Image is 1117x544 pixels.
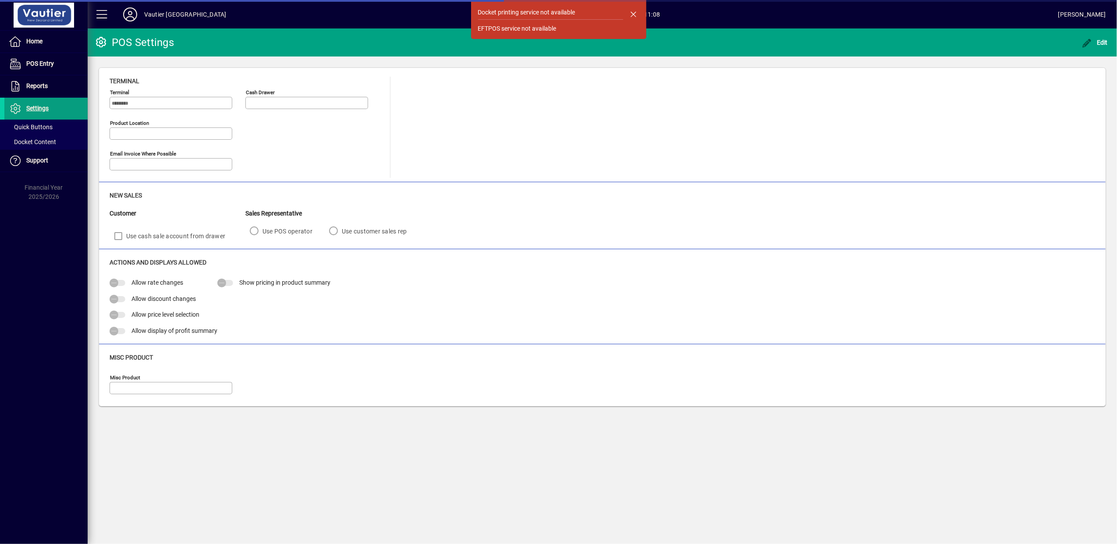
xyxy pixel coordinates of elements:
[131,295,196,302] span: Allow discount changes
[4,134,88,149] a: Docket Content
[26,60,54,67] span: POS Entry
[1082,39,1108,46] span: Edit
[110,209,245,218] div: Customer
[131,311,199,318] span: Allow price level selection
[1080,35,1110,50] button: Edit
[110,89,129,95] mat-label: Terminal
[239,279,330,286] span: Show pricing in product summary
[9,124,53,131] span: Quick Buttons
[131,279,183,286] span: Allow rate changes
[110,151,176,157] mat-label: Email Invoice where possible
[110,374,140,381] mat-label: Misc Product
[9,138,56,145] span: Docket Content
[4,31,88,53] a: Home
[110,120,149,126] mat-label: Product location
[26,82,48,89] span: Reports
[110,354,153,361] span: Misc Product
[4,75,88,97] a: Reports
[245,209,419,218] div: Sales Representative
[226,7,1058,21] span: [DATE] 11:08
[4,53,88,75] a: POS Entry
[94,35,174,49] div: POS Settings
[110,78,139,85] span: Terminal
[478,24,557,33] div: EFTPOS service not available
[110,259,206,266] span: Actions and Displays Allowed
[4,120,88,134] a: Quick Buttons
[26,105,49,112] span: Settings
[1058,7,1106,21] div: [PERSON_NAME]
[26,157,48,164] span: Support
[116,7,144,22] button: Profile
[246,89,275,95] mat-label: Cash Drawer
[144,7,226,21] div: Vautier [GEOGRAPHIC_DATA]
[110,192,142,199] span: New Sales
[4,150,88,172] a: Support
[26,38,43,45] span: Home
[131,327,217,334] span: Allow display of profit summary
